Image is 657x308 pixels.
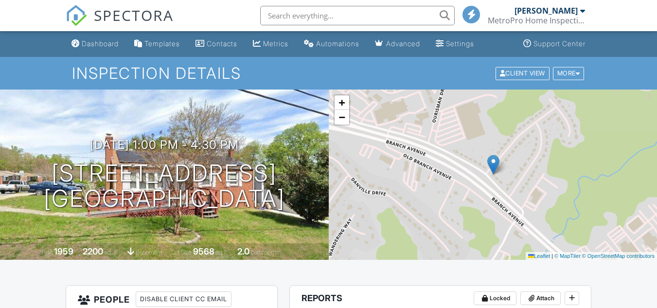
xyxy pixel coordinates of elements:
span: basement [136,249,162,256]
span: − [338,111,345,123]
span: sq. ft. [105,249,118,256]
a: Zoom out [335,110,349,125]
a: SPECTORA [66,13,174,34]
div: Automations [316,39,359,48]
span: bathrooms [251,249,279,256]
input: Search everything... [260,6,455,25]
h1: [STREET_ADDRESS] [GEOGRAPHIC_DATA] [44,161,285,212]
div: 9568 [193,246,214,256]
a: Metrics [249,35,292,53]
div: More [553,67,585,80]
a: Settings [432,35,478,53]
a: Zoom in [335,95,349,110]
a: Templates [130,35,184,53]
a: Support Center [519,35,589,53]
a: Client View [495,69,552,76]
span: Lot Size [171,249,192,256]
div: Client View [496,67,550,80]
h1: Inspection Details [72,65,585,82]
span: + [338,96,345,109]
span: sq.ft. [216,249,228,256]
div: Settings [446,39,474,48]
div: Templates [144,39,180,48]
div: MetroPro Home Inspections, LLC [488,16,585,25]
div: Contacts [207,39,237,48]
img: The Best Home Inspection Software - Spectora [66,5,87,26]
span: SPECTORA [94,5,174,25]
div: Support Center [533,39,586,48]
a: Advanced [371,35,424,53]
div: Disable Client CC Email [136,291,231,307]
a: © MapTiler [554,253,581,259]
span: | [551,253,553,259]
a: Leaflet [528,253,550,259]
span: Built [42,249,53,256]
div: Advanced [386,39,420,48]
a: Contacts [192,35,241,53]
div: 2.0 [237,246,249,256]
a: Dashboard [68,35,123,53]
img: Marker [487,155,499,175]
div: Dashboard [82,39,119,48]
a: © OpenStreetMap contributors [582,253,655,259]
div: 2200 [83,246,103,256]
div: 1959 [54,246,73,256]
div: Metrics [263,39,288,48]
a: Automations (Basic) [300,35,363,53]
div: [PERSON_NAME] [515,6,578,16]
h3: [DATE] 1:00 pm - 4:30 pm [90,138,239,151]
